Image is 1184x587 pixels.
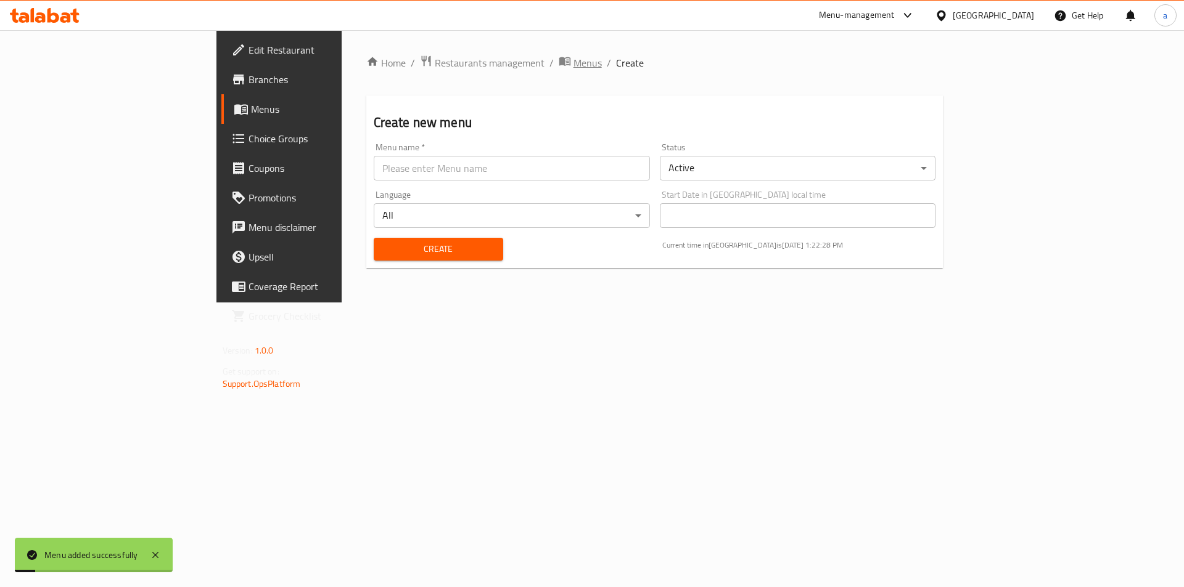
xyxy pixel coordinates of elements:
a: Upsell [221,242,414,272]
span: Coupons [249,161,405,176]
span: Choice Groups [249,131,405,146]
p: Current time in [GEOGRAPHIC_DATA] is [DATE] 1:22:28 PM [662,240,936,251]
span: Branches [249,72,405,87]
span: a [1163,9,1167,22]
a: Promotions [221,183,414,213]
a: Menu disclaimer [221,213,414,242]
div: [GEOGRAPHIC_DATA] [953,9,1034,22]
button: Create [374,238,503,261]
h2: Create new menu [374,113,936,132]
li: / [607,55,611,70]
a: Menus [221,94,414,124]
a: Restaurants management [420,55,545,71]
span: Create [616,55,644,70]
div: Menu added successfully [44,548,138,562]
span: Menu disclaimer [249,220,405,235]
li: / [549,55,554,70]
span: Grocery Checklist [249,309,405,323]
span: Version: [223,342,253,358]
div: Active [660,156,936,180]
span: Promotions [249,190,405,205]
a: Support.OpsPlatform [223,376,301,392]
a: Menus [559,55,602,71]
span: Coverage Report [249,279,405,294]
input: Please enter Menu name [374,156,650,180]
a: Branches [221,65,414,94]
a: Edit Restaurant [221,35,414,65]
span: Get support on: [223,363,279,379]
div: Menu-management [819,8,895,23]
nav: breadcrumb [366,55,943,71]
a: Coverage Report [221,272,414,301]
div: All [374,203,650,228]
span: Upsell [249,249,405,264]
span: Menus [251,102,405,116]
a: Coupons [221,153,414,183]
span: Edit Restaurant [249,43,405,57]
span: 1.0.0 [255,342,274,358]
a: Choice Groups [221,124,414,153]
a: Grocery Checklist [221,301,414,331]
span: Menus [573,55,602,70]
span: Create [384,241,493,257]
span: Restaurants management [435,55,545,70]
